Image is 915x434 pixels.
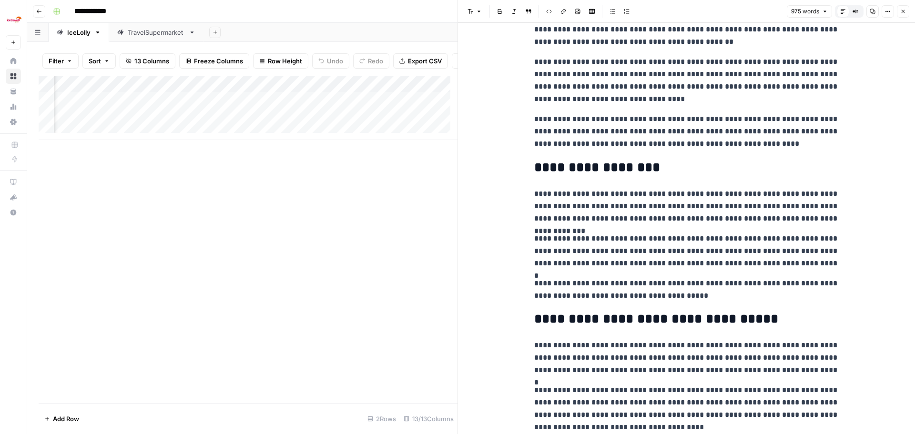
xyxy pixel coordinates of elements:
[179,53,249,69] button: Freeze Columns
[791,7,819,16] span: 975 words
[268,56,302,66] span: Row Height
[134,56,169,66] span: 13 Columns
[6,114,21,130] a: Settings
[6,190,21,205] button: What's new?
[6,99,21,114] a: Usage
[6,8,21,31] button: Workspace: Ice Travel Group
[109,23,203,42] a: TravelSupermarket
[6,69,21,84] a: Browse
[49,23,109,42] a: IceLolly
[364,411,400,426] div: 2 Rows
[49,56,64,66] span: Filter
[327,56,343,66] span: Undo
[6,84,21,99] a: Your Data
[39,411,85,426] button: Add Row
[6,174,21,190] a: AirOps Academy
[368,56,383,66] span: Redo
[6,205,21,220] button: Help + Support
[408,56,442,66] span: Export CSV
[53,414,79,424] span: Add Row
[128,28,185,37] div: TravelSupermarket
[67,28,91,37] div: IceLolly
[312,53,349,69] button: Undo
[400,411,457,426] div: 13/13 Columns
[194,56,243,66] span: Freeze Columns
[787,5,832,18] button: 975 words
[6,53,21,69] a: Home
[120,53,175,69] button: 13 Columns
[393,53,448,69] button: Export CSV
[82,53,116,69] button: Sort
[42,53,79,69] button: Filter
[353,53,389,69] button: Redo
[89,56,101,66] span: Sort
[253,53,308,69] button: Row Height
[6,11,23,28] img: Ice Travel Group Logo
